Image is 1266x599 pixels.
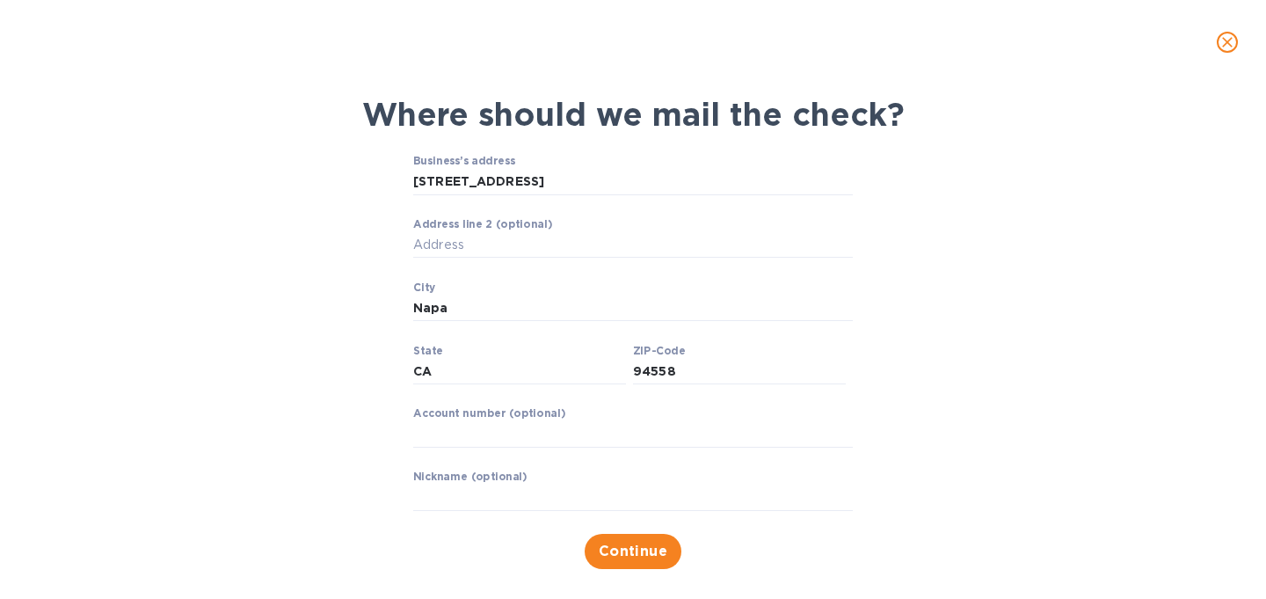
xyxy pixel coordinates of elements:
[413,359,626,385] input: State
[1206,21,1248,63] button: close
[413,169,853,195] input: Business’s address
[413,472,527,483] label: Nickname (optional)
[413,296,853,322] input: City
[413,157,515,167] label: Business’s address
[599,541,668,562] span: Continue
[585,534,682,569] button: Continue
[413,219,552,230] label: Address line 2 (optional)
[413,282,436,293] label: City
[413,232,853,259] input: Address
[413,409,565,420] label: Account number (optional)
[362,95,905,134] b: Where should we mail the check?
[633,359,846,385] input: ZIP-Code
[633,346,685,356] label: ZIP-Code
[413,346,443,356] label: State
